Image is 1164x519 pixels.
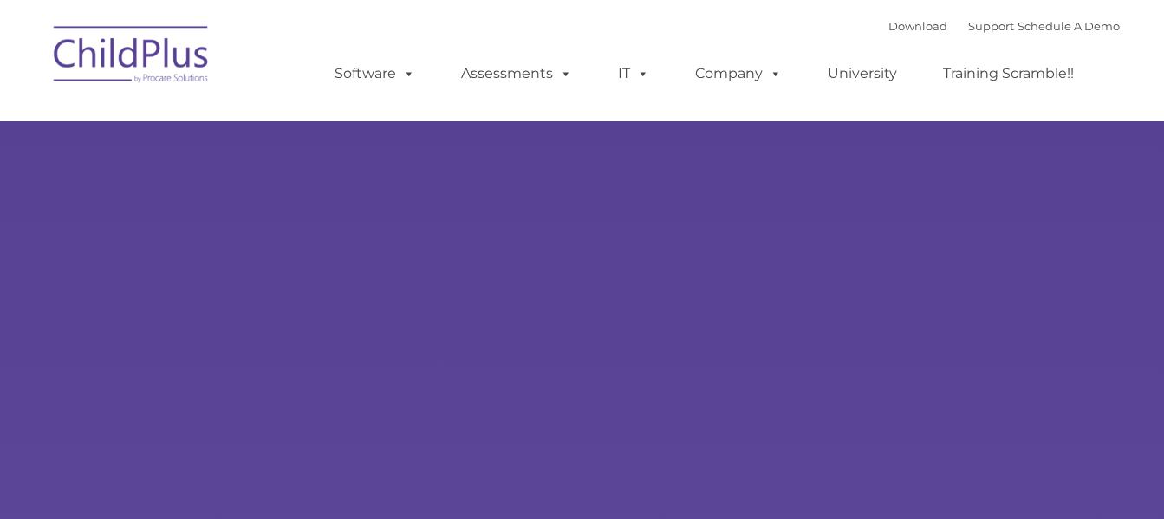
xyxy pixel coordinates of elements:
a: IT [601,56,667,91]
a: Assessments [444,56,589,91]
a: Company [678,56,799,91]
a: University [810,56,914,91]
font: | [888,19,1120,33]
img: ChildPlus by Procare Solutions [45,14,218,101]
a: Support [968,19,1014,33]
a: Download [888,19,947,33]
a: Software [317,56,432,91]
a: Schedule A Demo [1018,19,1120,33]
a: Training Scramble!! [926,56,1091,91]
